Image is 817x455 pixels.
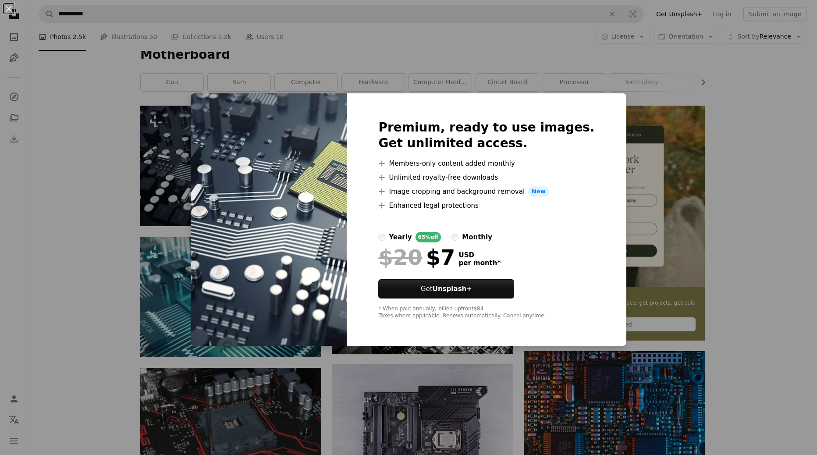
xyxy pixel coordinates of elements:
input: yearly65%off [378,234,385,241]
span: $20 [378,246,422,269]
div: * When paid annually, billed upfront $84 Taxes where applicable. Renews automatically. Cancel any... [378,306,594,320]
span: New [528,186,549,197]
div: yearly [389,232,412,242]
img: premium_photo-1681426669771-d2113672a49b [191,93,347,346]
li: Image cropping and background removal [378,186,594,197]
strong: Unsplash+ [433,285,472,293]
button: GetUnsplash+ [378,279,514,299]
h2: Premium, ready to use images. Get unlimited access. [378,120,594,151]
input: monthly [451,234,458,241]
span: USD [458,251,501,259]
div: monthly [462,232,492,242]
div: $7 [378,246,455,269]
li: Members-only content added monthly [378,158,594,169]
div: 65% off [416,232,441,242]
span: per month * [458,259,501,267]
li: Enhanced legal protections [378,200,594,211]
li: Unlimited royalty-free downloads [378,172,594,183]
